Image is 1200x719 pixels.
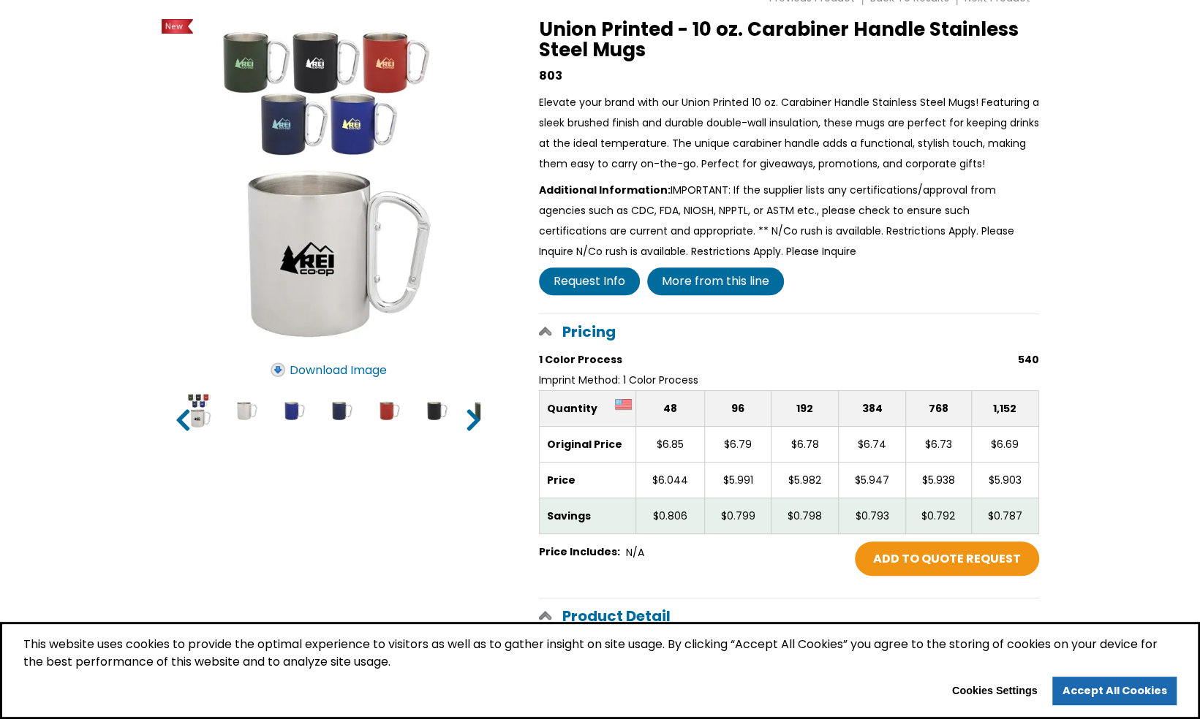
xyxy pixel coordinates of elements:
td: $5.991 [704,463,771,498]
div: 803 [539,66,1039,86]
span: This website uses cookies to provide the optimal experience to visitors as well as to gather insi... [23,636,1177,677]
td: Price [539,463,635,498]
td: $6.74 [838,427,905,463]
th: 1,152 [971,391,1038,427]
h6: 540 [1018,349,1039,370]
input: Union Printed - 10 oz. Carabiner Handle Stainless Steel Mugs [324,392,361,429]
td: $6.78 [771,427,839,463]
a: allow cookies [1052,677,1177,706]
td: $5.947 [838,463,905,498]
td: $5.982 [771,463,839,498]
input: Union Printed - 10 oz. Carabiner Handle Stainless Steel Mugs [181,392,218,429]
td: $0.806 [635,498,704,534]
button: Cookies Settings [942,680,1047,703]
td: Savings [539,498,635,534]
th: 768 [905,391,971,427]
a: Request Info [539,267,640,295]
span: Price Includes: [539,544,623,559]
td: $0.792 [905,498,971,534]
input: Union Printed - 10 oz. Carabiner Handle Stainless Steel Mugs [276,392,313,429]
td: $5.903 [971,463,1038,498]
strong: Additional Information [539,183,671,197]
td: $5.938 [905,463,971,498]
input: Union Printed - 10 oz. Carabiner Handle Stainless Steel Mugs [467,392,503,429]
th: Quantity [539,391,635,427]
th: 192 [771,391,839,427]
input: Union Printed - 10 oz. Carabiner Handle Stainless Steel Mugs [371,392,408,429]
a: Product Detail [539,598,1039,634]
td: $6.79 [704,427,771,463]
td: $6.73 [905,427,971,463]
img: Union Printed - 10 oz. Carabiner Handle Stainless Steel Mugs [162,19,495,352]
div: New [162,19,195,34]
th: 48 [635,391,704,427]
a: Add to Shopping Cart [855,541,1039,576]
td: $6.69 [971,427,1038,463]
td: $0.787 [971,498,1038,534]
td: $6.85 [635,427,704,463]
a: Download Image [259,351,396,388]
input: Union Printed - 10 oz. Carabiner Handle Stainless Steel Mugs [229,392,265,429]
a: Pricing [539,314,1039,349]
td: Original Price [539,427,635,463]
div: IMPORTANT: If the supplier lists any certifications/approval from agencies such as CDC, FDA, NIOS... [539,180,1039,262]
td: $6.044 [635,463,704,498]
span: N/A [626,545,644,560]
span: Union Printed - 10 oz. Carabiner Handle Stainless Steel Mugs [539,16,1019,63]
a: More from this line [647,267,784,295]
th: 96 [704,391,771,427]
div: Product Number [1018,349,1039,370]
input: Union Printed - 10 oz. Carabiner Handle Stainless Steel Mugs [419,392,456,429]
div: Elevate your brand with our Union Printed 10 oz. Carabiner Handle Stainless Steel Mugs! Featuring... [539,92,1039,174]
span: 1 Color Process [539,352,622,367]
td: $0.799 [704,498,771,534]
th: 384 [838,391,905,427]
td: $0.793 [838,498,905,534]
td: $0.798 [771,498,839,534]
div: Imprint Method: 1 Color Process [539,349,1039,390]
